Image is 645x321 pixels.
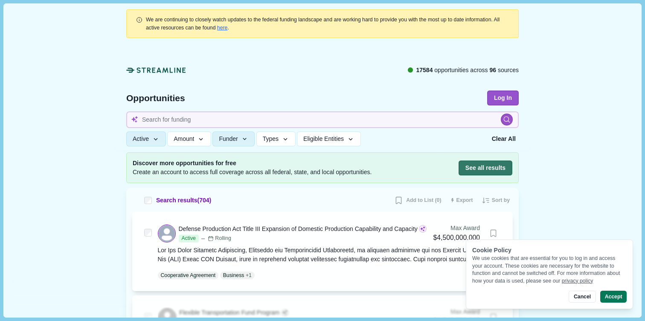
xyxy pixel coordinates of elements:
span: Amount [174,135,194,143]
button: See all results [459,160,512,175]
div: Rolling [208,235,231,242]
button: Bookmark this grant. [486,226,501,241]
button: Clear All [489,131,519,146]
button: Cancel [569,291,596,303]
span: Funder [219,135,238,143]
span: Opportunities [126,93,185,102]
span: Active [179,235,199,242]
div: . [146,16,509,32]
button: Accept [600,291,627,303]
span: We are continuing to closely watch updates to the federal funding landscape and are working hard ... [146,17,500,30]
button: Types [256,131,296,146]
span: 17584 [416,67,433,73]
button: Sort by [479,194,513,207]
div: Lor Ips Dolor Sitametc Adipiscing, Elitseddo eiu Temporincidid Utlaboreetd, ma aliquaen adminimve... [158,246,501,264]
button: Add to List (0) [391,194,444,207]
span: + 1 [246,271,252,279]
span: 96 [490,67,497,73]
a: Defense Production Act Title III Expansion of Domestic Production Capability and CapacityActiveRo... [158,224,501,279]
span: Eligible Entities [303,135,344,143]
div: $4,500,000,000 [433,233,480,243]
button: Log In [487,90,519,105]
button: Active [126,131,166,146]
span: Create an account to access full coverage across all federal, state, and local opportunities. [133,168,372,177]
span: Types [263,135,279,143]
button: Eligible Entities [297,131,360,146]
div: Max Award [433,224,480,233]
span: Cookie Policy [472,247,511,254]
div: Flexible Transportation Fund Program [179,308,279,317]
span: Discover more opportunities for free [133,159,372,168]
svg: avatar [158,225,175,242]
span: Active [133,135,149,143]
p: Cooperative Agreement [161,271,216,279]
input: Search for funding [126,111,519,128]
div: We use cookies that are essential for you to log in and access your account. These cookies are ne... [472,255,627,285]
span: opportunities across sources [416,66,519,75]
a: privacy policy [562,278,593,284]
button: Amount [167,131,211,146]
span: Search results ( 704 ) [156,196,211,205]
p: Business [223,271,244,279]
div: Max Award [433,307,480,316]
button: Export results to CSV (250 max) [447,194,476,207]
a: here [217,25,228,31]
div: Defense Production Act Title III Expansion of Domestic Production Capability and Capacity [179,225,418,233]
button: Funder [212,131,255,146]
